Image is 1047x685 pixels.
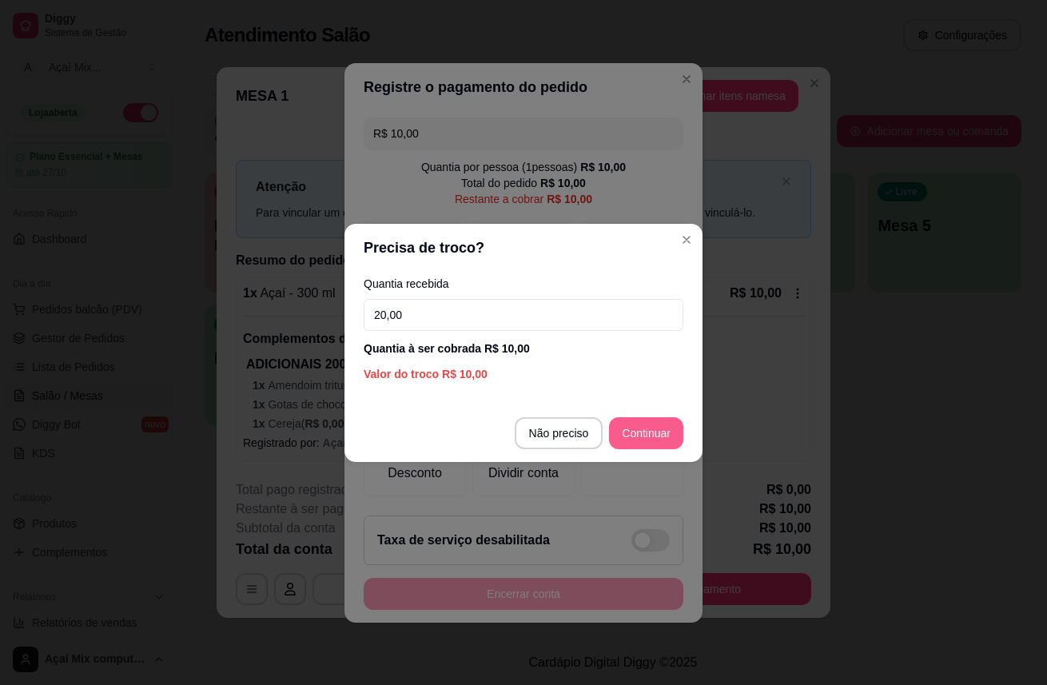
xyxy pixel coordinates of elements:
[364,278,683,289] label: Quantia recebida
[344,224,703,272] header: Precisa de troco?
[515,417,603,449] button: Não preciso
[364,341,683,356] div: Quantia à ser cobrada R$ 10,00
[674,227,699,253] button: Close
[609,417,683,449] button: Continuar
[364,366,683,382] div: Valor do troco R$ 10,00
